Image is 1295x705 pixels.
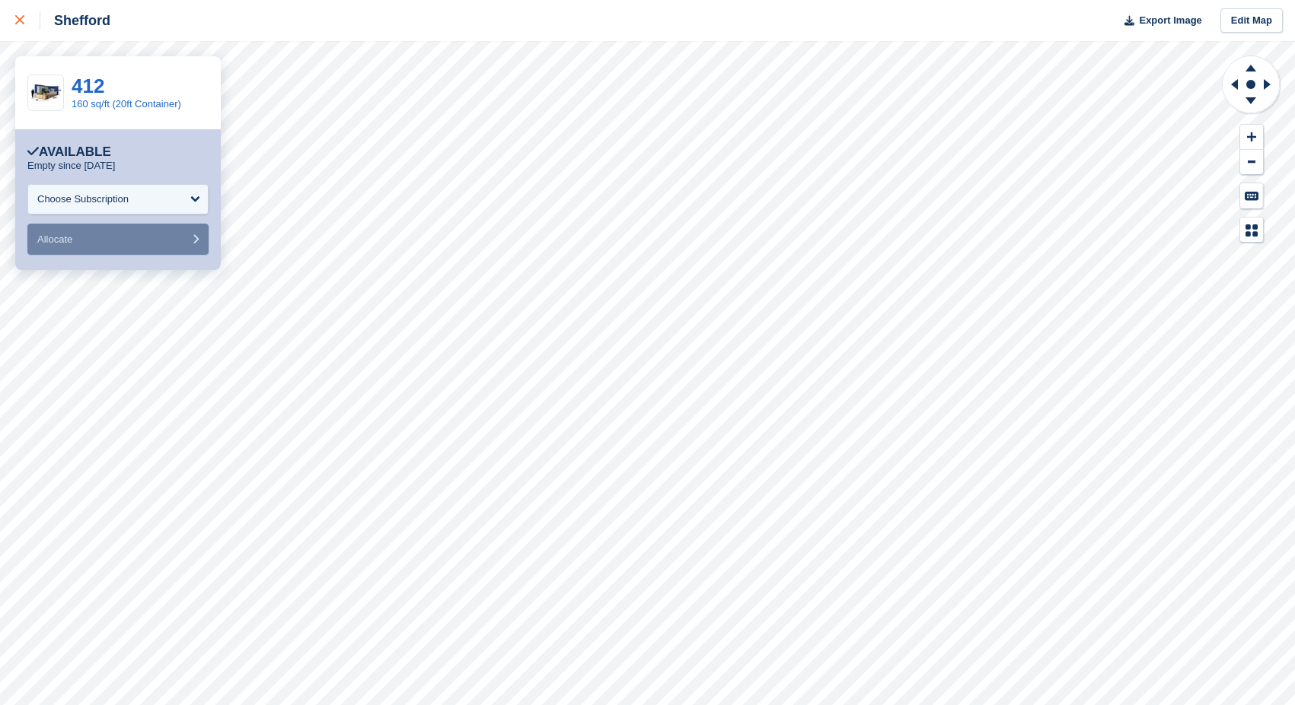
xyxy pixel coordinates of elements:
[72,98,181,110] a: 160 sq/ft (20ft Container)
[27,224,209,255] button: Allocate
[1115,8,1202,33] button: Export Image
[1139,13,1201,28] span: Export Image
[28,80,63,106] img: 20-ft-container.jpg
[1240,150,1263,175] button: Zoom Out
[1220,8,1283,33] a: Edit Map
[27,144,111,160] div: Available
[1240,218,1263,243] button: Map Legend
[37,192,129,207] div: Choose Subscription
[72,75,104,97] a: 412
[1240,183,1263,208] button: Keyboard Shortcuts
[1240,125,1263,150] button: Zoom In
[37,233,72,245] span: Allocate
[40,11,110,30] div: Shefford
[27,160,115,172] p: Empty since [DATE]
